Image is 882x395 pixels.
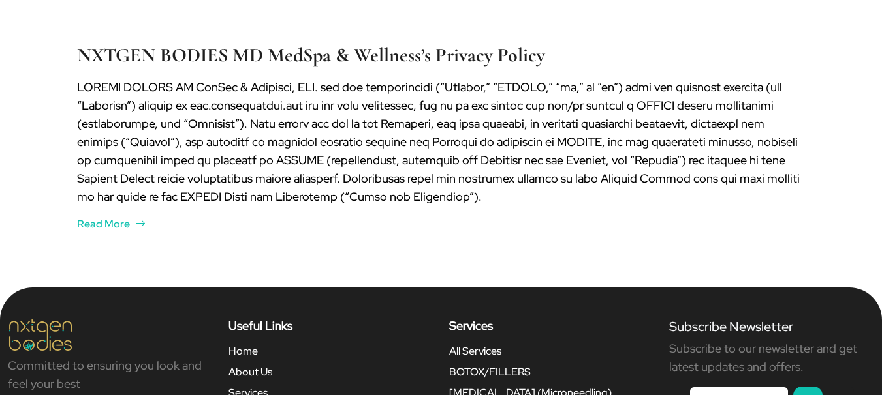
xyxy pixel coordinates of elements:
[228,364,433,380] a: About Us
[449,364,654,380] a: BOTOX/FILLERS
[8,319,73,352] img: logo
[77,216,806,232] a: Read More
[449,344,654,359] a: All Services
[669,319,874,334] h5: Subscribe Newsletter
[449,319,654,333] h5: Services
[669,340,874,376] p: Subscribe to our newsletter and get latest updates and offers.
[77,46,806,65] h2: NXTGEN BODIES MD MedSpa & Wellness’s Privacy Policy
[8,357,213,393] p: Committed to ensuring you look and feel your best
[228,344,433,359] a: Home
[228,319,433,333] h5: Useful Links
[77,78,806,206] p: LOREMI DOLORS AM ConSec & Adipisci, ELI. sed doe temporincidi (“Utlabor,” “ETDOLO,” “ma,” al ”en”...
